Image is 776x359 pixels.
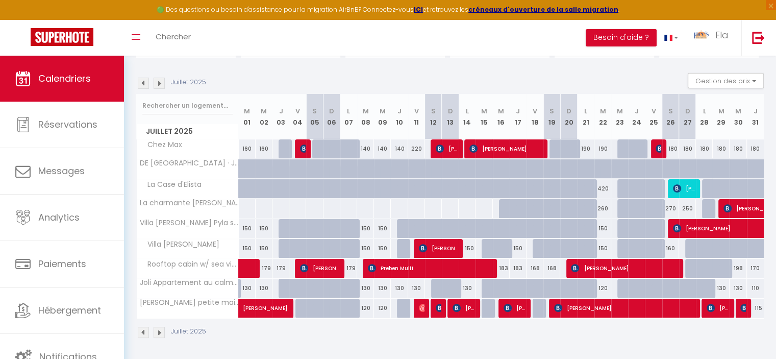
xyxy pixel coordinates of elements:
[306,94,323,139] th: 05
[414,106,419,116] abbr: V
[436,298,441,318] span: [PERSON_NAME]
[752,31,765,44] img: logout
[300,139,306,158] span: [PERSON_NAME]
[374,279,391,298] div: 130
[628,94,645,139] th: 24
[239,94,256,139] th: 01
[256,94,272,139] th: 02
[747,259,764,278] div: 170
[138,159,240,167] span: DE [GEOGRAPHIC_DATA] · Joli appartement en 1ère ligne vu sur le port
[408,279,425,298] div: 130
[686,20,741,56] a: ... Ela
[586,29,657,46] button: Besoin d'aide ?
[38,304,101,317] span: Hébergement
[747,299,764,318] div: 115
[566,106,571,116] abbr: D
[419,238,458,258] span: [PERSON_NAME] Rougé-[PERSON_NAME]
[594,219,611,238] div: 150
[713,94,730,139] th: 29
[391,139,408,158] div: 140
[436,139,458,158] span: [PERSON_NAME]
[740,298,746,318] span: [PERSON_NAME]
[651,106,656,116] abbr: V
[662,94,679,139] th: 26
[256,139,272,158] div: 160
[138,259,240,270] span: Rooftop cabin w/ sea view
[256,279,272,298] div: 130
[374,299,391,318] div: 120
[300,258,339,278] span: [PERSON_NAME]
[733,313,768,351] iframe: Chat
[594,239,611,258] div: 150
[256,219,272,238] div: 150
[363,106,369,116] abbr: M
[357,139,374,158] div: 140
[244,106,250,116] abbr: M
[747,139,764,158] div: 180
[347,106,350,116] abbr: L
[679,139,696,158] div: 180
[374,139,391,158] div: 140
[527,94,543,139] th: 18
[357,279,374,298] div: 130
[425,94,442,139] th: 12
[239,139,256,158] div: 160
[707,298,729,318] span: [PERSON_NAME] [PERSON_NAME]
[549,106,554,116] abbr: S
[656,139,661,158] span: SHYRIS [PERSON_NAME]
[611,94,628,139] th: 23
[31,28,93,46] img: Super Booking
[138,239,222,250] span: Villa [PERSON_NAME]
[673,179,695,198] span: [PERSON_NAME]
[243,293,313,313] span: [PERSON_NAME]
[38,164,85,177] span: Messages
[419,298,424,318] span: [PERSON_NAME]
[142,97,233,115] input: Rechercher un logement...
[696,94,713,139] th: 28
[148,20,198,56] a: Chercher
[408,94,425,139] th: 11
[289,94,306,139] th: 04
[239,299,256,318] a: [PERSON_NAME]
[715,29,729,41] span: Ela
[730,259,746,278] div: 198
[510,259,527,278] div: 183
[138,139,185,151] span: Chez Max
[475,94,492,139] th: 15
[754,106,758,116] abbr: J
[713,279,730,298] div: 130
[459,94,475,139] th: 14
[459,279,475,298] div: 130
[171,78,206,87] p: Juillet 2025
[374,219,391,238] div: 150
[493,94,510,139] th: 16
[584,106,587,116] abbr: L
[357,299,374,318] div: 120
[578,94,594,139] th: 21
[543,94,560,139] th: 19
[312,106,317,116] abbr: S
[747,94,764,139] th: 31
[368,258,491,278] span: Preben Mulit
[357,239,374,258] div: 150
[38,257,86,270] span: Paiements
[38,72,91,85] span: Calendriers
[645,94,662,139] th: 25
[504,298,526,318] span: [PERSON_NAME]
[414,5,423,14] strong: ICI
[668,106,673,116] abbr: S
[594,179,611,198] div: 420
[662,139,679,158] div: 180
[391,279,408,298] div: 130
[679,199,696,218] div: 250
[279,106,283,116] abbr: J
[261,106,267,116] abbr: M
[747,279,764,298] div: 110
[510,94,527,139] th: 17
[730,139,746,158] div: 180
[560,94,577,139] th: 20
[374,239,391,258] div: 150
[380,106,386,116] abbr: M
[554,298,694,318] span: [PERSON_NAME]
[171,327,206,337] p: Juillet 2025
